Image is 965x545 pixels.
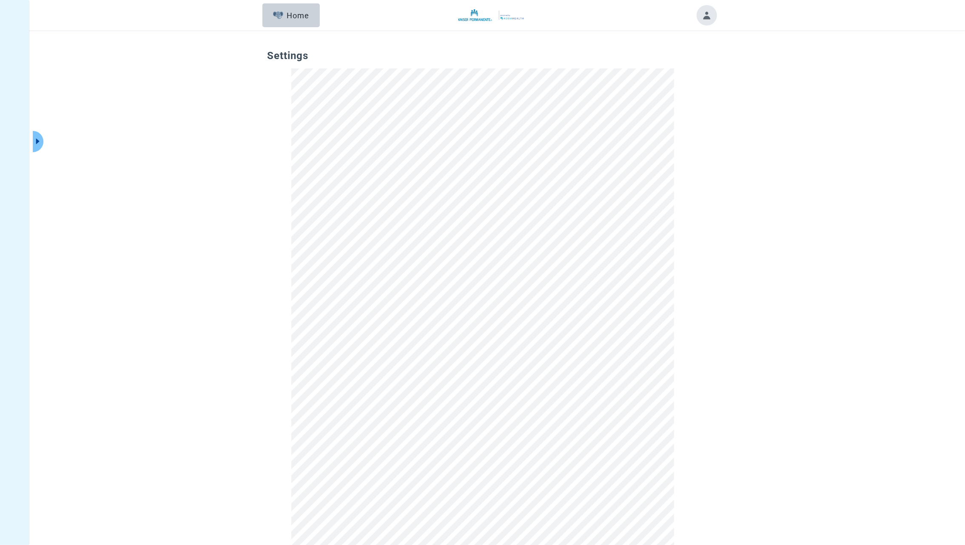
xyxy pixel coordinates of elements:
[273,11,310,20] div: Home
[34,137,42,145] span: caret-right
[439,9,526,22] img: Koda Health
[268,50,698,68] span: Settings
[697,5,717,26] button: Toggle account menu
[33,131,43,152] button: Expand menu
[273,11,284,19] img: Elephant
[262,3,320,27] button: ElephantHome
